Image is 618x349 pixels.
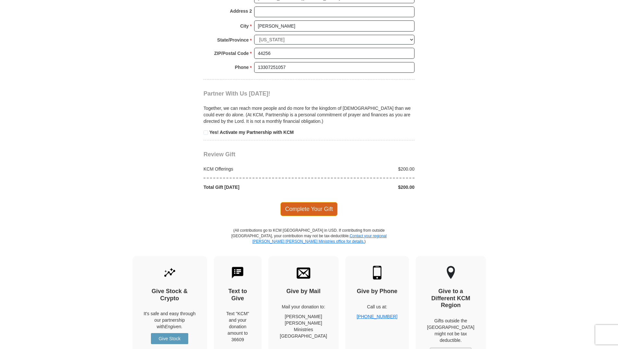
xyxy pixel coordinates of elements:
img: mobile.svg [370,266,384,279]
strong: Phone [235,63,249,72]
h4: Give Stock & Crypto [144,288,196,302]
img: give-by-stock.svg [163,266,177,279]
img: envelope.svg [297,266,310,279]
p: Mail your donation to: [280,304,327,310]
div: $200.00 [309,184,418,190]
span: Review Gift [204,151,235,158]
img: other-region [446,266,455,279]
h4: Give by Phone [357,288,398,295]
div: Total Gift [DATE] [200,184,309,190]
p: It's safe and easy through our partnership with [144,310,196,330]
h4: Give by Mail [280,288,327,295]
div: KCM Offerings [200,166,309,172]
h4: Give to a Different KCM Region [427,288,475,309]
strong: Address 2 [230,6,252,16]
p: Call us at: [357,304,398,310]
p: (All contributions go to KCM [GEOGRAPHIC_DATA] in USD. If contributing from outside [GEOGRAPHIC_D... [231,228,387,256]
a: Give Stock [151,333,188,344]
strong: ZIP/Postal Code [214,49,249,58]
i: Engiven. [165,324,182,329]
a: Contact your regional [PERSON_NAME] [PERSON_NAME] Ministries office for details. [252,234,387,244]
strong: City [240,21,249,31]
span: Partner With Us [DATE]! [204,90,270,97]
strong: Yes! Activate my Partnership with KCM [209,130,294,135]
span: Complete Your Gift [280,202,338,216]
div: Text "KCM" and your donation amount to 36609 [225,310,251,343]
p: Together, we can reach more people and do more for the kingdom of [DEMOGRAPHIC_DATA] than we coul... [204,105,414,124]
h4: Text to Give [225,288,251,302]
div: $200.00 [309,166,418,172]
img: text-to-give.svg [231,266,244,279]
a: [PHONE_NUMBER] [357,314,398,319]
p: [PERSON_NAME] [PERSON_NAME] Ministries [GEOGRAPHIC_DATA] [280,313,327,339]
p: Gifts outside the [GEOGRAPHIC_DATA] might not be tax deductible. [427,317,475,343]
strong: State/Province [217,35,249,45]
